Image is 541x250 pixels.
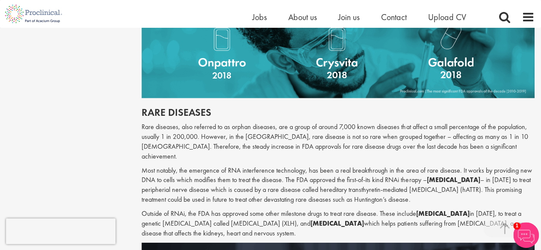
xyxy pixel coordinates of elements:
[288,12,317,23] a: About us
[428,12,466,23] a: Upload CV
[338,12,360,23] a: Join us
[416,209,469,218] b: [MEDICAL_DATA]
[426,175,480,184] b: [MEDICAL_DATA]
[310,219,364,228] b: [MEDICAL_DATA]
[142,122,535,161] p: Rare diseases, also referred to as orphan diseases, are a group of around 7,000 known diseases th...
[252,12,267,23] a: Jobs
[6,218,115,244] iframe: reCAPTCHA
[513,222,520,229] span: 1
[381,12,407,23] a: Contact
[513,222,539,248] img: Chatbot
[142,107,535,118] h2: Rare Diseases
[142,166,535,205] p: Most notably, the emergence of RNA interference technology, has been a real breakthrough in the a...
[142,209,535,238] p: Outside of RNAi, the FDA has approved some other milestone drugs to treat rare disease. These inc...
